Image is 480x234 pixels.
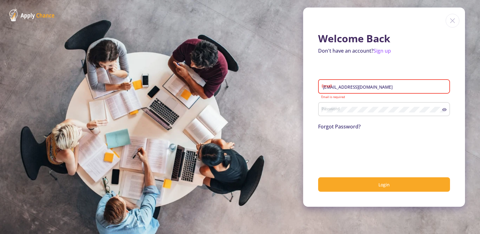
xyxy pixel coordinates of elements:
[318,33,450,44] h1: Welcome Back
[318,47,450,55] p: Don't have an account?
[378,182,390,188] span: Login
[9,9,55,21] img: ApplyChance Logo
[446,14,459,28] img: close icon
[321,96,447,99] mat-error: Email is required
[373,47,391,54] a: Sign up
[318,177,450,192] button: Login
[318,138,413,162] iframe: reCAPTCHA
[318,123,361,130] a: Forgot Password?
